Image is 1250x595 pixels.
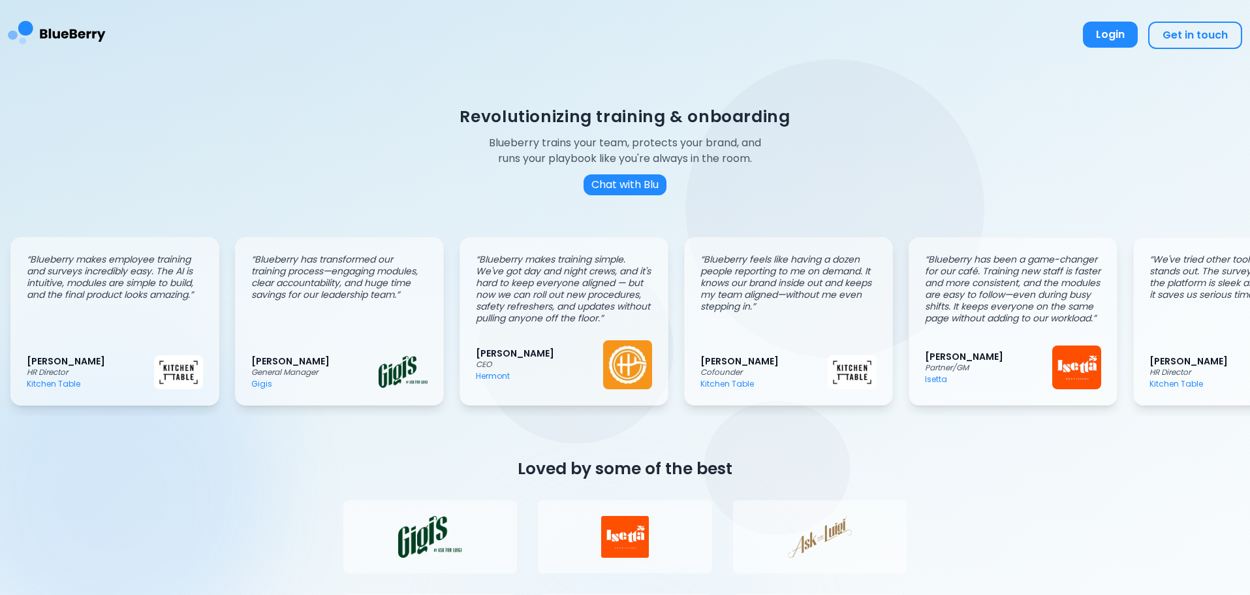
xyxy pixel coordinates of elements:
[27,367,154,378] p: HR Director
[1163,27,1228,42] span: Get in touch
[1052,346,1101,389] img: Isetta logo
[251,367,379,378] p: General Manager
[925,351,1052,362] p: [PERSON_NAME]
[27,355,154,367] p: [PERSON_NAME]
[757,516,883,558] img: Client logo
[27,253,203,300] p: “ Blueberry makes employee training and surveys incredibly easy. The AI is intuitive, modules are...
[925,253,1101,324] p: “ Blueberry has been a game-changer for our café. Training new staff is faster and more consisten...
[460,106,790,127] h1: Revolutionizing training & onboarding
[603,340,652,389] img: Hermont logo
[27,379,154,389] p: Kitchen Table
[476,347,603,359] p: [PERSON_NAME]
[584,174,666,195] button: Chat with Blu
[343,458,907,479] h2: Loved by some of the best
[8,10,106,59] img: BlueBerry Logo
[828,355,877,389] img: Kitchen Table logo
[367,516,493,558] img: Client logo
[562,516,687,558] img: Client logo
[925,362,1052,373] p: Partner/GM
[379,356,428,388] img: Gigis logo
[700,253,877,312] p: “ Blueberry feels like having a dozen people reporting to me on demand. It knows our brand inside...
[251,379,379,389] p: Gigis
[479,135,772,167] p: Blueberry trains your team, protects your brand, and runs your playbook like you're always in the...
[1083,22,1138,49] a: Login
[1148,22,1242,49] button: Get in touch
[700,379,828,389] p: Kitchen Table
[251,355,379,367] p: [PERSON_NAME]
[154,355,203,389] img: Kitchen Table logo
[476,371,603,381] p: Hermont
[700,355,828,367] p: [PERSON_NAME]
[476,253,652,324] p: “ Blueberry makes training simple. We've got day and night crews, and it's hard to keep everyone ...
[251,253,428,300] p: “ Blueberry has transformed our training process—engaging modules, clear accountability, and huge...
[925,374,1052,385] p: Isetta
[700,367,828,378] p: Cofounder
[1083,22,1138,48] button: Login
[476,359,603,370] p: CEO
